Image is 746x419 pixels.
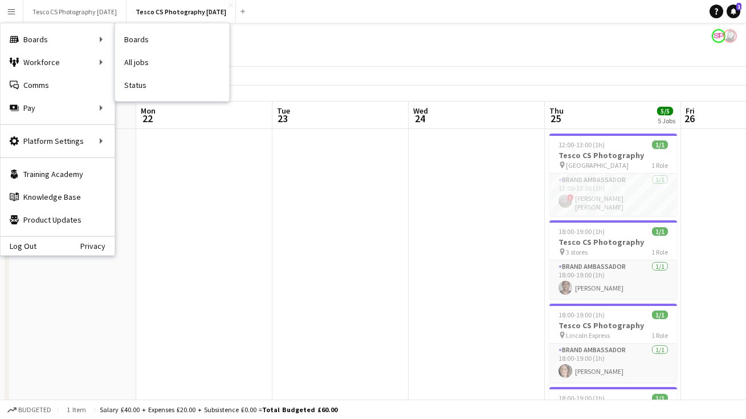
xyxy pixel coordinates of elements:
[549,106,564,116] span: Thu
[1,186,115,208] a: Knowledge Base
[115,74,229,96] a: Status
[652,311,668,319] span: 1/1
[652,227,668,236] span: 1/1
[559,394,605,402] span: 18:00-19:00 (1h)
[1,163,115,186] a: Training Academy
[141,106,156,116] span: Mon
[1,130,115,152] div: Platform Settings
[549,150,677,160] h3: Tesco CS Photography
[651,331,668,340] span: 1 Role
[549,304,677,382] app-job-card: 18:00-19:00 (1h)1/1Tesco CS Photography Lincoln Express1 RoleBrand Ambassador1/118:00-19:00 (1h)[...
[63,405,90,414] span: 1 item
[549,220,677,299] app-job-card: 18:00-19:00 (1h)1/1Tesco CS Photography 3 stores1 RoleBrand Ambassador1/118:00-19:00 (1h)[PERSON_...
[566,248,588,256] span: 3 stores
[549,174,677,216] app-card-role: Brand Ambassador1/112:00-13:00 (1h)![PERSON_NAME] [PERSON_NAME]
[115,28,229,51] a: Boards
[1,51,115,74] div: Workforce
[549,237,677,247] h3: Tesco CS Photography
[100,405,337,414] div: Salary £40.00 + Expenses £20.00 + Subsistence £0.00 =
[1,28,115,51] div: Boards
[18,406,51,414] span: Budgeted
[80,241,115,251] a: Privacy
[262,405,337,414] span: Total Budgeted £60.00
[736,3,741,10] span: 1
[411,112,428,125] span: 24
[1,241,36,251] a: Log Out
[566,331,610,340] span: Lincoln Express
[559,140,605,149] span: 12:00-13:00 (1h)
[567,194,574,201] span: !
[684,112,695,125] span: 26
[413,106,428,116] span: Wed
[566,161,629,170] span: [GEOGRAPHIC_DATA]
[277,106,290,116] span: Tue
[549,320,677,331] h3: Tesco CS Photography
[548,112,564,125] span: 25
[1,96,115,119] div: Pay
[652,140,668,149] span: 1/1
[115,51,229,74] a: All jobs
[651,248,668,256] span: 1 Role
[1,74,115,96] a: Comms
[712,29,725,43] app-user-avatar: Soozy Peters
[723,29,737,43] app-user-avatar: Janeann Ferguson
[6,404,53,416] button: Budgeted
[23,1,127,23] button: Tesco CS Photography [DATE]
[686,106,695,116] span: Fri
[559,311,605,319] span: 18:00-19:00 (1h)
[658,116,675,125] div: 5 Jobs
[127,1,236,23] button: Tesco CS Photography [DATE]
[139,112,156,125] span: 22
[1,208,115,231] a: Product Updates
[657,107,673,115] span: 5/5
[275,112,290,125] span: 23
[559,227,605,236] span: 18:00-19:00 (1h)
[549,134,677,216] app-job-card: 12:00-13:00 (1h)1/1Tesco CS Photography [GEOGRAPHIC_DATA]1 RoleBrand Ambassador1/112:00-13:00 (1h...
[651,161,668,170] span: 1 Role
[727,5,740,18] a: 1
[652,394,668,402] span: 1/1
[549,344,677,382] app-card-role: Brand Ambassador1/118:00-19:00 (1h)[PERSON_NAME]
[549,260,677,299] app-card-role: Brand Ambassador1/118:00-19:00 (1h)[PERSON_NAME]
